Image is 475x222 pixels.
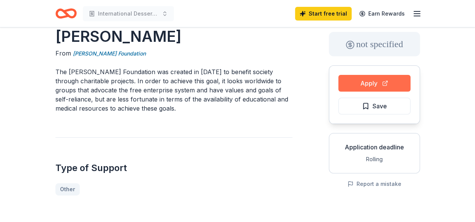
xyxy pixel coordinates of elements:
button: Apply [338,75,410,92]
div: Rolling [335,155,413,164]
span: Save [372,101,387,111]
div: Application deadline [335,143,413,152]
a: Home [55,5,77,22]
button: International Dessert and Silent Auction Event [83,6,174,21]
p: The [PERSON_NAME] Foundation was created in [DATE] to benefit society through charitable projects... [55,67,292,113]
div: From [55,49,292,58]
a: [PERSON_NAME] Foundation [73,49,146,58]
span: International Dessert and Silent Auction Event [98,9,159,18]
a: Other [55,183,80,195]
div: not specified [329,32,420,56]
a: Start free trial [295,7,352,21]
h2: Type of Support [55,162,292,174]
button: Save [338,98,410,114]
a: Earn Rewards [355,7,409,21]
button: Report a mistake [347,179,401,189]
